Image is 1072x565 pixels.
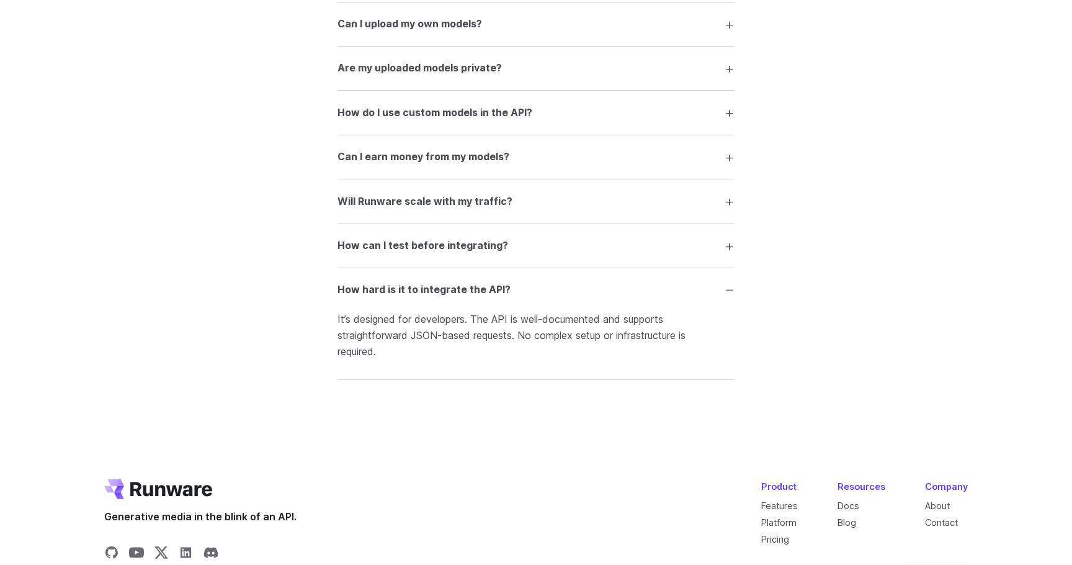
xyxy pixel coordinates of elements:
a: Features [761,500,798,511]
a: Platform [761,517,797,528]
h3: Can I upload my own models? [337,16,482,32]
a: Share on Discord [203,545,218,564]
a: Share on GitHub [104,545,119,564]
summary: Are my uploaded models private? [337,56,735,80]
h3: Will Runware scale with my traffic? [337,194,512,210]
a: Share on LinkedIn [179,545,194,564]
div: Product [761,479,798,494]
a: Go to / [104,479,212,499]
a: Contact [925,517,958,528]
div: Resources [837,479,885,494]
a: Pricing [761,534,789,545]
h3: Can I earn money from my models? [337,149,509,165]
a: Share on YouTube [129,545,144,564]
a: About [925,500,950,511]
h3: How do I use custom models in the API? [337,105,532,121]
summary: Can I upload my own models? [337,12,735,36]
h3: Are my uploaded models private? [337,60,502,76]
summary: How can I test before integrating? [337,234,735,258]
summary: Will Runware scale with my traffic? [337,189,735,213]
span: Generative media in the blink of an API. [104,509,297,525]
summary: How hard is it to integrate the API? [337,278,735,302]
a: Share on X [154,545,169,564]
div: Company [925,479,968,494]
a: Docs [837,500,859,511]
summary: How do I use custom models in the API? [337,101,735,124]
a: Blog [837,517,856,528]
p: It’s designed for developers. The API is well-documented and supports straightforward JSON-based ... [337,312,735,359]
h3: How hard is it to integrate the API? [337,282,511,298]
summary: Can I earn money from my models? [337,145,735,169]
h3: How can I test before integrating? [337,238,508,254]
